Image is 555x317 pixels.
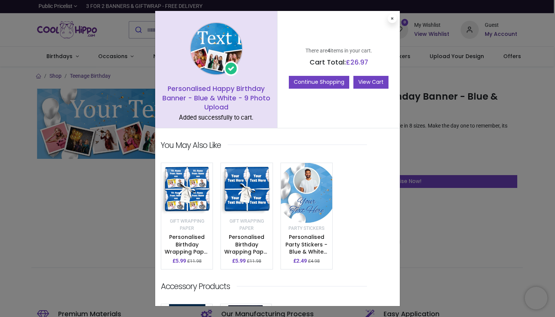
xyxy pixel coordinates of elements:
h5: Cart Total: [283,58,394,67]
p: £ [232,257,246,265]
img: image_512 [221,163,272,216]
span: 5.99 [235,258,246,264]
small: £ [247,258,261,265]
b: 4 [327,48,330,54]
span: 4.98 [311,259,320,264]
h5: Personalised Happy Birthday Banner - Blue & White - 9 Photo Upload [161,84,271,112]
small: £ [308,258,320,265]
a: Personalised Birthday Wrapping Paper - Blue & White Balloons - Add Text & 2 Photo [165,233,210,278]
span: 2.49 [296,258,307,264]
a: Gift Wrapping Paper [230,218,264,231]
span: 5.99 [176,258,186,264]
button: Continue Shopping [289,76,349,89]
p: £ [173,257,186,265]
span: £ [346,58,368,67]
span: 26.97 [350,58,368,67]
p: You may also like [161,140,221,151]
p: There are items in your cart. [283,47,394,55]
span: 11.98 [250,259,261,264]
img: image_512 [281,163,332,223]
div: Added successfully to cart. [161,114,271,122]
span: 11.98 [190,259,202,264]
a: Party Stickers [288,225,324,231]
small: Party Stickers [288,226,324,231]
img: image_1024 [190,22,243,75]
a: View Cart [353,76,388,89]
p: Accessory Products [161,281,230,292]
img: image_512 [161,163,213,216]
a: Personalised Party Stickers - Blue & White Balloons - Custom Text - 1 Photo [285,233,328,278]
p: £ [293,257,307,265]
small: £ [187,258,202,265]
a: Gift Wrapping Paper [170,218,204,231]
a: Personalised Birthday Wrapping Paper - Blue & White Balloons - Add Text [224,233,269,278]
